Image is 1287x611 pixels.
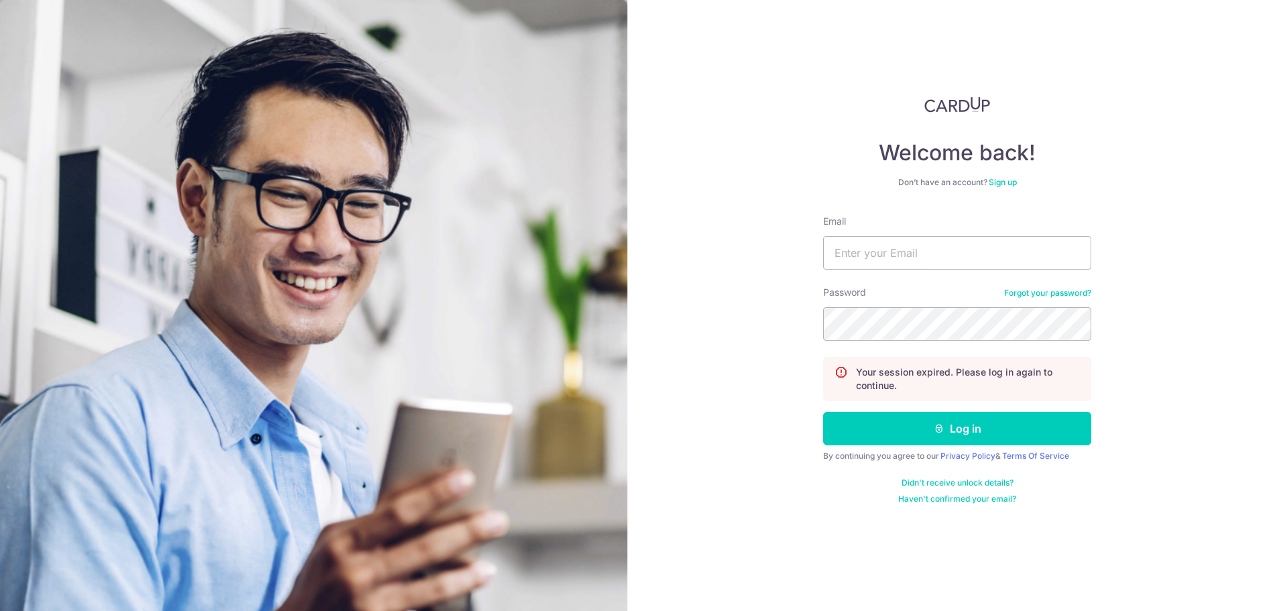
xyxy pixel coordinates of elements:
a: Haven't confirmed your email? [898,494,1016,504]
button: Log in [823,412,1091,445]
a: Forgot your password? [1004,288,1091,298]
a: Sign up [989,177,1017,187]
img: CardUp Logo [924,97,990,113]
div: Don’t have an account? [823,177,1091,188]
label: Email [823,215,846,228]
a: Privacy Policy [940,451,995,461]
label: Password [823,286,866,299]
input: Enter your Email [823,236,1091,270]
h4: Welcome back! [823,140,1091,166]
div: By continuing you agree to our & [823,451,1091,461]
a: Didn't receive unlock details? [902,478,1014,488]
p: Your session expired. Please log in again to continue. [856,366,1080,392]
a: Terms Of Service [1002,451,1069,461]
